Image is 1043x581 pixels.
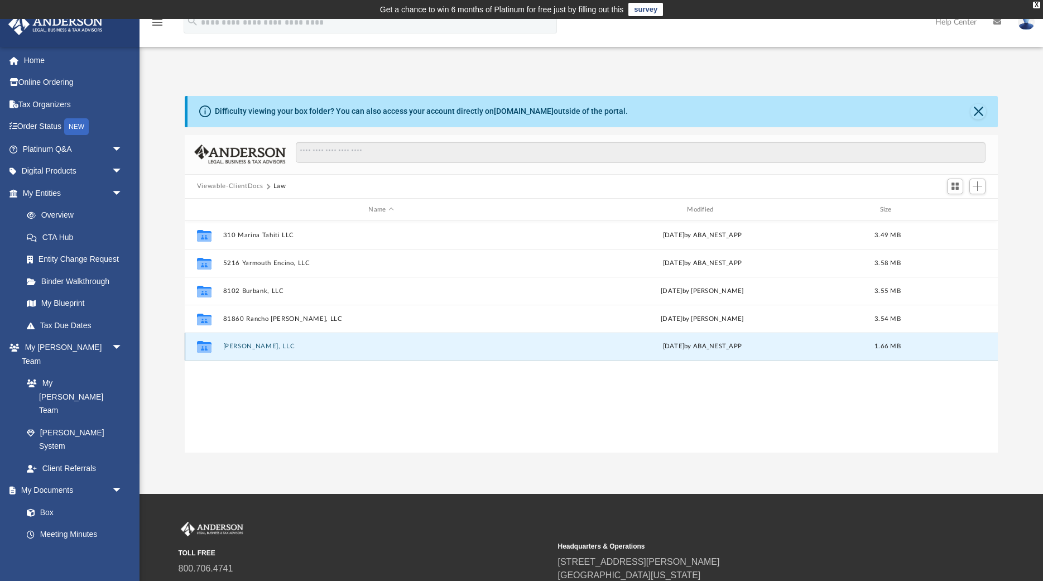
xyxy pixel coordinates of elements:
[874,344,901,350] span: 1.66 MB
[1033,2,1040,8] div: close
[8,138,140,160] a: Platinum Q&Aarrow_drop_down
[64,118,89,135] div: NEW
[16,226,140,248] a: CTA Hub
[915,205,993,215] div: id
[186,15,199,27] i: search
[558,541,930,551] small: Headquarters & Operations
[865,205,910,215] div: Size
[16,248,140,271] a: Entity Change Request
[223,287,539,295] button: 8102 Burbank, LLC
[8,93,140,116] a: Tax Organizers
[16,421,134,457] a: [PERSON_NAME] System
[8,479,134,502] a: My Documentsarrow_drop_down
[179,548,550,558] small: TOLL FREE
[223,232,539,239] button: 310 Marina Tahiti LLC
[544,342,861,352] div: [DATE] by ABA_NEST_APP
[179,564,233,573] a: 800.706.4741
[558,557,720,566] a: [STREET_ADDRESS][PERSON_NAME]
[215,105,628,117] div: Difficulty viewing your box folder? You can also access your account directly on outside of the p...
[8,160,140,183] a: Digital Productsarrow_drop_down
[8,71,140,94] a: Online Ordering
[151,16,164,29] i: menu
[874,288,901,294] span: 3.55 MB
[544,231,861,241] div: [DATE] by ABA_NEST_APP
[223,343,539,350] button: [PERSON_NAME], LLC
[969,179,986,194] button: Add
[16,314,140,337] a: Tax Due Dates
[223,315,539,323] button: 81860 Rancho [PERSON_NAME], LLC
[16,501,128,524] a: Box
[273,181,286,191] button: Law
[8,49,140,71] a: Home
[544,286,861,296] div: [DATE] by [PERSON_NAME]
[16,457,134,479] a: Client Referrals
[1018,14,1035,30] img: User Pic
[558,570,701,580] a: [GEOGRAPHIC_DATA][US_STATE]
[874,260,901,266] span: 3.58 MB
[544,314,861,324] div: [DATE] by [PERSON_NAME]
[179,522,246,536] img: Anderson Advisors Platinum Portal
[197,181,263,191] button: Viewable-ClientDocs
[874,232,901,238] span: 3.49 MB
[380,3,624,16] div: Get a chance to win 6 months of Platinum for free just by filling out this
[970,104,986,119] button: Close
[8,182,140,204] a: My Entitiesarrow_drop_down
[8,337,134,372] a: My [PERSON_NAME] Teamarrow_drop_down
[544,205,860,215] div: Modified
[112,160,134,183] span: arrow_drop_down
[223,260,539,267] button: 5216 Yarmouth Encino, LLC
[222,205,539,215] div: Name
[112,337,134,359] span: arrow_drop_down
[296,142,986,163] input: Search files and folders
[112,138,134,161] span: arrow_drop_down
[5,13,106,35] img: Anderson Advisors Platinum Portal
[16,270,140,292] a: Binder Walkthrough
[16,524,134,546] a: Meeting Minutes
[494,107,554,116] a: [DOMAIN_NAME]
[8,116,140,138] a: Order StatusNEW
[185,221,998,452] div: grid
[16,372,128,422] a: My [PERSON_NAME] Team
[16,292,134,315] a: My Blueprint
[874,316,901,322] span: 3.54 MB
[544,258,861,268] div: [DATE] by ABA_NEST_APP
[628,3,663,16] a: survey
[16,204,140,227] a: Overview
[190,205,218,215] div: id
[151,21,164,29] a: menu
[947,179,964,194] button: Switch to Grid View
[112,182,134,205] span: arrow_drop_down
[112,479,134,502] span: arrow_drop_down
